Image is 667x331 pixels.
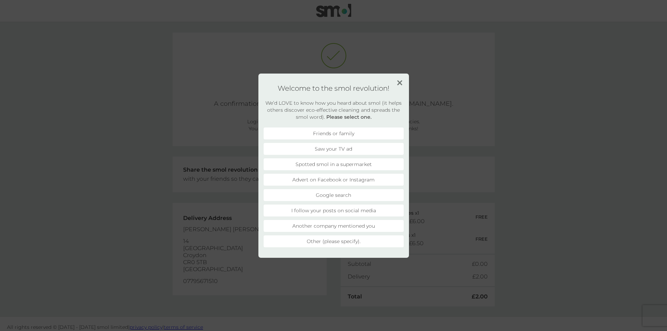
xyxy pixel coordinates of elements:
[264,174,404,186] li: Advert on Facebook or Instagram
[264,189,404,201] li: Google search
[264,84,404,92] h1: Welcome to the smol revolution!
[264,158,404,170] li: Spotted smol in a supermarket
[326,114,371,120] strong: Please select one.
[264,235,404,247] li: Other (please specify).
[397,80,402,85] img: close
[264,143,404,155] li: Saw your TV ad
[264,99,404,120] h2: We’d LOVE to know how you heard about smol (it helps others discover eco-effective cleaning and s...
[264,127,404,139] li: Friends or family
[264,205,404,216] li: I follow your posts on social media
[264,220,404,232] li: Another company mentioned you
